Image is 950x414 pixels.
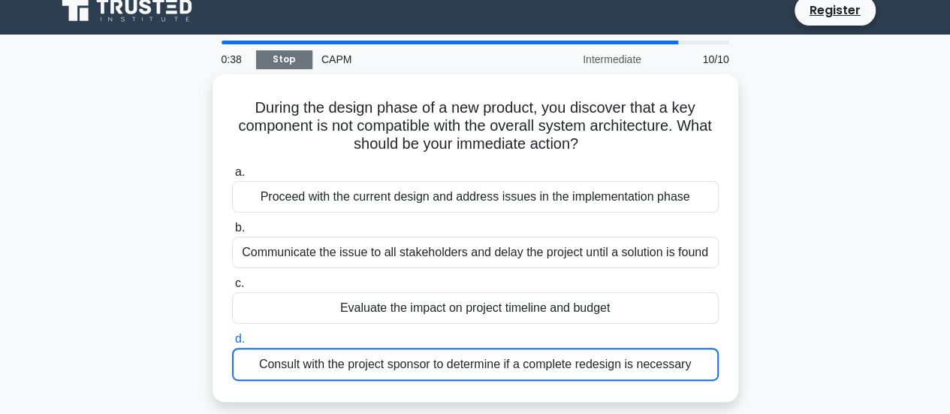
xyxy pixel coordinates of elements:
span: d. [235,332,245,345]
div: 10/10 [650,44,738,74]
div: Communicate the issue to all stakeholders and delay the project until a solution is found [232,237,719,268]
span: a. [235,165,245,178]
a: Stop [256,50,312,69]
div: Evaluate the impact on project timeline and budget [232,292,719,324]
span: c. [235,277,244,289]
div: 0:38 [213,44,256,74]
div: Proceed with the current design and address issues in the implementation phase [232,181,719,213]
span: b. [235,221,245,234]
div: Intermediate [519,44,650,74]
div: CAPM [312,44,519,74]
div: Consult with the project sponsor to determine if a complete redesign is necessary [232,348,719,381]
h5: During the design phase of a new product, you discover that a key component is not compatible wit... [231,98,720,154]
